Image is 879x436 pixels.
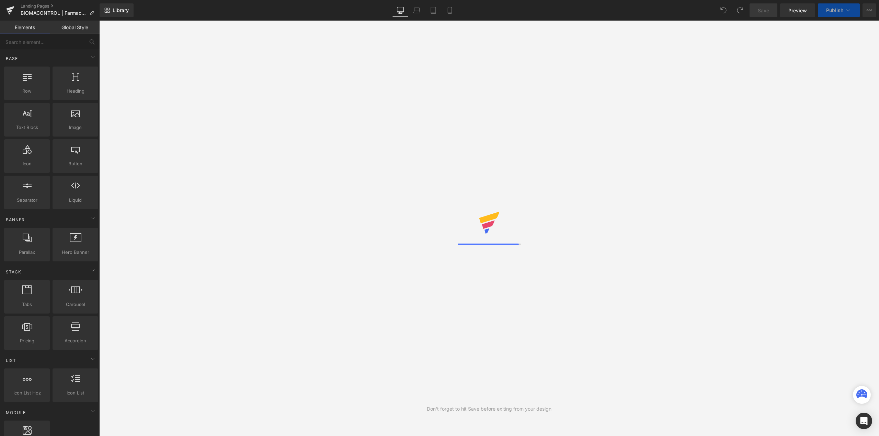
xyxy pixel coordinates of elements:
[50,21,100,34] a: Global Style
[21,10,87,16] span: BIOMACONTROL | Farmacisti Preparatori
[818,3,860,17] button: Publish
[442,3,458,17] a: Mobile
[758,7,769,14] span: Save
[55,301,96,308] span: Carousel
[55,389,96,397] span: Icon List
[6,87,48,95] span: Row
[55,87,96,95] span: Heading
[5,357,17,364] span: List
[863,3,876,17] button: More
[5,55,19,62] span: Base
[717,3,730,17] button: Undo
[6,197,48,204] span: Separator
[392,3,409,17] a: Desktop
[55,160,96,167] span: Button
[113,7,129,13] span: Library
[55,124,96,131] span: Image
[55,197,96,204] span: Liquid
[6,124,48,131] span: Text Block
[6,301,48,308] span: Tabs
[6,160,48,167] span: Icon
[425,3,442,17] a: Tablet
[6,249,48,256] span: Parallax
[21,3,100,9] a: Landing Pages
[788,7,807,14] span: Preview
[55,249,96,256] span: Hero Banner
[427,405,551,413] div: Don't forget to hit Save before exiting from your design
[856,413,872,429] div: Open Intercom Messenger
[5,409,26,416] span: Module
[5,269,22,275] span: Stack
[733,3,747,17] button: Redo
[5,216,25,223] span: Banner
[100,3,134,17] a: New Library
[780,3,815,17] a: Preview
[55,337,96,344] span: Accordion
[6,389,48,397] span: Icon List Hoz
[409,3,425,17] a: Laptop
[6,337,48,344] span: Pricing
[826,8,843,13] span: Publish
